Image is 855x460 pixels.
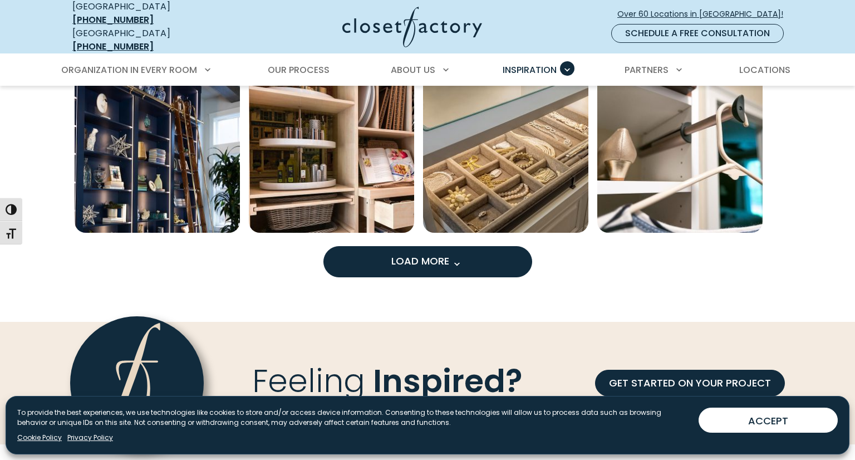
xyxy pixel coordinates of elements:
a: Open inspiration gallery to preview enlarged image [423,67,588,233]
span: Inspiration [503,63,557,76]
span: Inspired? [373,359,523,403]
a: Over 60 Locations in [GEOGRAPHIC_DATA]! [617,4,793,24]
span: Partners [625,63,669,76]
img: Tan velvet jewelry tray on pull-out shelf, counter with glass cutout [423,67,588,233]
a: [PHONE_NUMBER] [72,40,154,53]
span: Our Process [268,63,330,76]
img: Pantry lazy susans [249,67,414,233]
a: Open inspiration gallery to preview enlarged image [75,67,240,233]
img: Synergy valet rod [597,67,763,233]
a: Open inspiration gallery to preview enlarged image [597,67,763,233]
img: Wall unit Rolling ladder [75,67,240,233]
a: [PHONE_NUMBER] [72,13,154,26]
nav: Primary Menu [53,55,802,86]
span: Over 60 Locations in [GEOGRAPHIC_DATA]! [617,8,792,20]
div: [GEOGRAPHIC_DATA] [72,27,234,53]
a: Schedule a Free Consultation [611,24,784,43]
span: Locations [739,63,790,76]
button: ACCEPT [699,408,838,433]
button: Load more inspiration gallery images [323,246,532,277]
a: Privacy Policy [67,433,113,443]
a: Open inspiration gallery to preview enlarged image [249,67,414,233]
span: Organization in Every Room [61,63,197,76]
span: About Us [391,63,435,76]
a: Cookie Policy [17,433,62,443]
span: Load More [391,254,464,268]
img: Closet Factory Logo [342,7,482,47]
p: To provide the best experiences, we use technologies like cookies to store and/or access device i... [17,408,690,428]
a: GET STARTED ON YOUR PROJECT [595,370,785,397]
span: Feeling [252,359,365,403]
